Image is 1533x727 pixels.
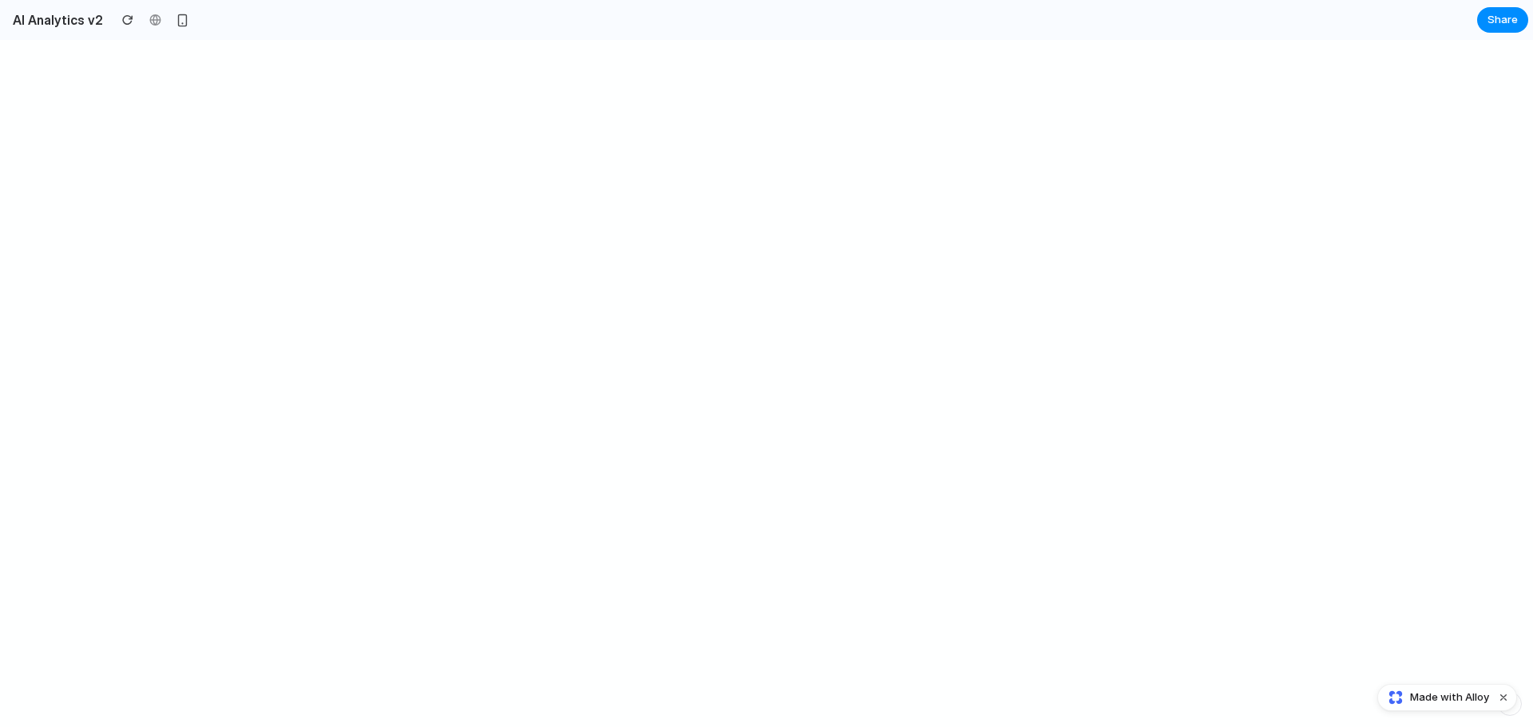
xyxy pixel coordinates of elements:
button: Share [1477,7,1528,33]
span: Made with Alloy [1410,689,1489,705]
h2: AI Analytics v2 [6,10,103,30]
a: Made with Alloy [1378,689,1491,705]
span: Share [1487,12,1518,28]
button: Dismiss watermark [1494,688,1513,707]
